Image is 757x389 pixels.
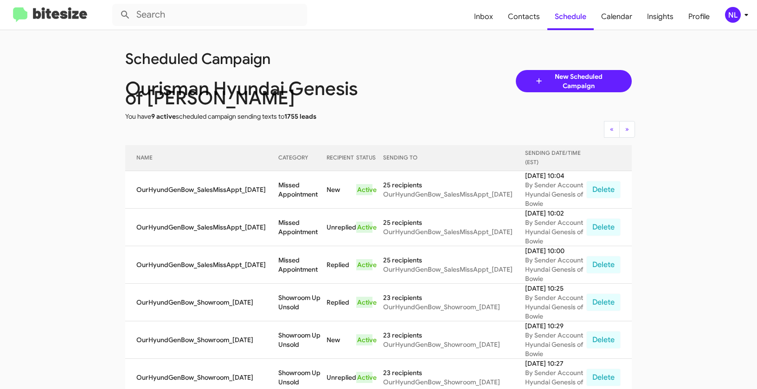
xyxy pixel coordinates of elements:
nav: Page navigation example [604,121,635,138]
div: OurHyundGenBow_Showroom_[DATE] [383,340,525,349]
div: OurHyundGenBow_SalesMissAppt_[DATE] [383,227,525,236]
th: CATEGORY [278,145,327,171]
div: Active [356,184,372,195]
td: New [327,171,356,209]
span: 9 active [151,112,176,121]
div: OurHyundGenBow_Showroom_[DATE] [383,377,525,387]
div: [DATE] 10:29 [525,321,586,331]
span: « [610,125,614,133]
div: Active [356,222,372,233]
th: NAME [125,145,278,171]
button: Delete [586,369,621,386]
div: 25 recipients [383,255,525,265]
div: NL [725,7,741,23]
div: OurHyundGenBow_SalesMissAppt_[DATE] [383,265,525,274]
td: Showroom Up Unsold [278,321,327,359]
a: Schedule [547,3,594,30]
button: Next [619,121,635,138]
td: Showroom Up Unsold [278,284,327,321]
input: Search [112,4,307,26]
a: Insights [640,3,681,30]
a: Contacts [500,3,547,30]
div: [DATE] 10:25 [525,284,586,293]
td: OurHyundGenBow_Showroom_[DATE] [125,321,278,359]
div: By Sender Account Hyundai Genesis of Bowie [525,255,586,283]
div: Active [356,372,372,383]
button: Previous [604,121,620,138]
td: Replied [327,284,356,321]
div: 23 recipients [383,293,525,302]
td: Missed Appointment [278,209,327,246]
div: Active [356,334,372,345]
button: Delete [586,218,621,236]
span: » [625,125,629,133]
div: [DATE] 10:02 [525,209,586,218]
a: Calendar [594,3,640,30]
div: By Sender Account Hyundai Genesis of Bowie [525,331,586,358]
div: 23 recipients [383,331,525,340]
button: Delete [586,256,621,274]
td: Unreplied [327,209,356,246]
td: Replied [327,246,356,284]
div: 25 recipients [383,180,525,190]
div: OurHyundGenBow_Showroom_[DATE] [383,302,525,312]
div: [DATE] 10:00 [525,246,586,255]
td: OurHyundGenBow_SalesMissAppt_[DATE] [125,171,278,209]
td: Missed Appointment [278,171,327,209]
div: OurHyundGenBow_SalesMissAppt_[DATE] [383,190,525,199]
div: 23 recipients [383,368,525,377]
td: Missed Appointment [278,246,327,284]
button: Delete [586,293,621,311]
a: Profile [681,3,717,30]
div: Active [356,297,372,308]
div: By Sender Account Hyundai Genesis of Bowie [525,293,586,321]
div: [DATE] 10:04 [525,171,586,180]
a: Inbox [467,3,500,30]
div: Active [356,259,372,270]
div: By Sender Account Hyundai Genesis of Bowie [525,218,586,246]
div: 25 recipients [383,218,525,227]
th: SENDING DATE/TIME (EST) [525,145,586,171]
a: New Scheduled Campaign [516,70,632,92]
div: By Sender Account Hyundai Genesis of Bowie [525,180,586,208]
td: OurHyundGenBow_Showroom_[DATE] [125,284,278,321]
div: Scheduled Campaign [118,54,385,64]
span: 1755 leads [284,112,316,121]
th: RECIPIENT [327,145,356,171]
div: [DATE] 10:27 [525,359,586,368]
th: SENDING TO [383,145,525,171]
button: Delete [586,331,621,349]
td: OurHyundGenBow_SalesMissAppt_[DATE] [125,246,278,284]
span: New Scheduled Campaign [544,72,613,90]
th: STATUS [356,145,383,171]
button: Delete [586,181,621,198]
div: Ourisman Hyundai Genesis of [PERSON_NAME] [118,84,385,102]
td: OurHyundGenBow_SalesMissAppt_[DATE] [125,209,278,246]
td: New [327,321,356,359]
button: NL [717,7,747,23]
div: You have scheduled campaign sending texts to [118,112,385,121]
